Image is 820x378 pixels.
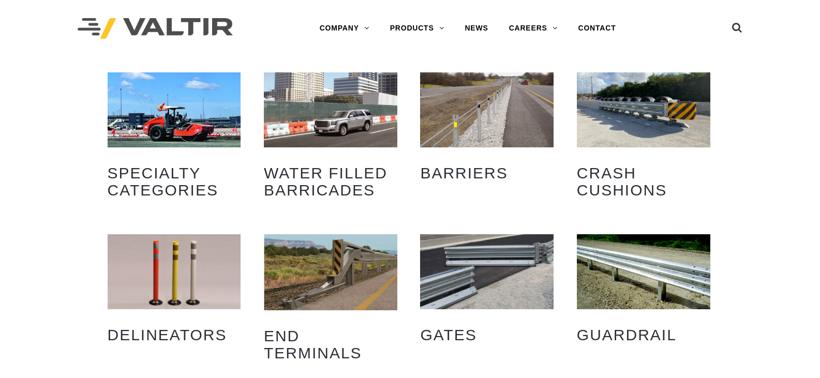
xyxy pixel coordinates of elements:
a: Visit product category Barriers [420,72,554,189]
h2: Gates [420,319,554,351]
a: CAREERS [499,18,568,39]
h2: Delineators [108,319,241,351]
a: Visit product category Delineators [108,234,241,351]
a: Visit product category Water Filled Barricades [264,72,397,206]
a: Visit product category Guardrail [577,234,710,351]
img: Valtir [78,18,233,39]
img: Gates [420,234,554,309]
img: Barriers [420,72,554,147]
img: Specialty Categories [108,72,241,147]
a: COMPANY [309,18,380,39]
h2: Barriers [420,157,554,189]
a: NEWS [454,18,498,39]
img: Water Filled Barricades [264,72,397,147]
img: Delineators [108,234,241,309]
a: Visit product category Gates [420,234,554,351]
h2: Specialty Categories [108,157,241,206]
a: Visit product category Specialty Categories [108,72,241,206]
h2: End Terminals [264,320,397,369]
a: PRODUCTS [380,18,455,39]
a: CONTACT [568,18,627,39]
a: Visit product category End Terminals [264,234,397,369]
img: Crash Cushions [577,72,710,147]
img: Guardrail [577,234,710,309]
img: End Terminals [264,234,397,310]
h2: Guardrail [577,319,710,351]
h2: Crash Cushions [577,157,710,206]
h2: Water Filled Barricades [264,157,397,206]
a: Visit product category Crash Cushions [577,72,710,206]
